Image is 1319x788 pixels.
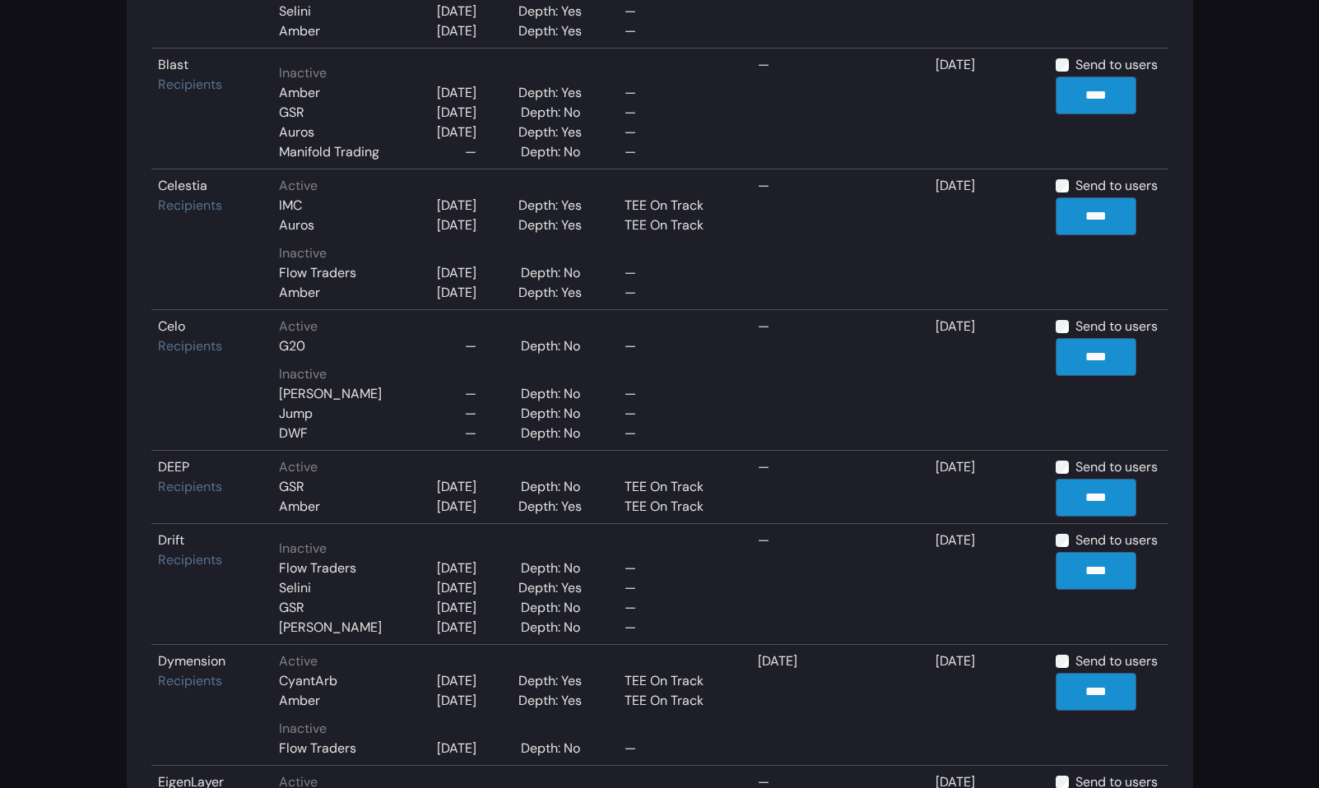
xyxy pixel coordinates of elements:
a: DEEP [158,458,189,475]
div: [DATE] [437,21,476,41]
td: [DATE] [929,49,1049,169]
div: Depth: No [521,598,588,618]
div: Amber [279,691,320,711]
div: — [625,424,731,443]
div: [DATE] [437,497,476,517]
div: Auros [279,123,314,142]
div: — [625,618,731,637]
div: Depth: Yes [518,2,590,21]
div: Amber [279,497,320,517]
div: GSR [279,598,304,618]
div: TEE On Track [625,196,731,216]
div: Depth: Yes [518,283,590,303]
td: [DATE] [929,645,1049,766]
td: [DATE] [929,524,1049,645]
div: [DATE] [437,739,476,758]
div: TEE On Track [625,216,731,235]
a: Blast [158,56,188,73]
div: — [465,336,476,356]
td: [DATE] [929,451,1049,524]
div: [DATE] [437,618,476,637]
div: Inactive [279,539,745,559]
div: Active [279,651,745,671]
div: — [625,404,731,424]
div: Depth: No [521,404,588,424]
label: Send to users [1075,317,1158,336]
a: Celo [158,318,185,335]
div: [DATE] [437,671,476,691]
label: Send to users [1075,531,1158,550]
label: Send to users [1075,176,1158,196]
div: Active [279,176,745,196]
td: — [751,451,929,524]
div: — [625,83,731,103]
div: Inactive [279,719,745,739]
div: — [625,21,731,41]
div: Active [279,317,745,336]
div: — [625,598,731,618]
div: [DATE] [437,477,476,497]
div: Depth: No [521,263,588,283]
div: Inactive [279,364,745,384]
div: Selini [279,2,311,21]
div: [DATE] [437,578,476,598]
label: Send to users [1075,457,1158,477]
div: CyantArb [279,671,337,691]
div: Active [279,457,745,477]
td: — [751,524,929,645]
div: TEE On Track [625,671,731,691]
div: [DATE] [437,283,476,303]
td: [DATE] [751,645,929,766]
div: Flow Traders [279,559,356,578]
td: — [751,169,929,310]
div: Depth: No [521,559,588,578]
div: TEE On Track [625,477,731,497]
label: Send to users [1075,55,1158,75]
div: Depth: No [521,618,588,637]
a: Dymension [158,652,225,670]
div: — [465,424,476,443]
div: — [625,283,731,303]
div: Depth: No [521,384,588,404]
div: Depth: No [521,142,588,162]
td: [DATE] [929,310,1049,451]
div: Flow Traders [279,263,356,283]
div: Inactive [279,63,745,83]
div: Depth: Yes [518,196,590,216]
a: Recipients [158,337,222,355]
div: [DATE] [437,691,476,711]
div: Amber [279,283,320,303]
a: Celestia [158,177,207,194]
div: — [625,263,731,283]
div: Amber [279,21,320,41]
a: Recipients [158,672,222,689]
div: Flow Traders [279,739,356,758]
div: [DATE] [437,196,476,216]
div: GSR [279,477,304,497]
label: Send to users [1075,651,1158,671]
a: Recipients [158,551,222,568]
div: Depth: No [521,103,588,123]
div: Depth: No [521,424,588,443]
div: — [625,103,731,123]
td: [DATE] [929,169,1049,310]
div: [DATE] [437,123,476,142]
div: [PERSON_NAME] [279,384,382,404]
div: Depth: Yes [518,671,590,691]
div: Amber [279,83,320,103]
div: Depth: No [521,739,588,758]
div: Depth: Yes [518,21,590,41]
div: Depth: Yes [518,83,590,103]
div: — [625,384,731,404]
div: Depth: Yes [518,497,590,517]
div: TEE On Track [625,691,731,711]
div: [PERSON_NAME] [279,618,382,637]
div: — [625,559,731,578]
div: [DATE] [437,103,476,123]
div: [DATE] [437,559,476,578]
div: — [625,2,731,21]
td: — [751,310,929,451]
div: [DATE] [437,2,476,21]
div: Selini [279,578,311,598]
td: — [751,49,929,169]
